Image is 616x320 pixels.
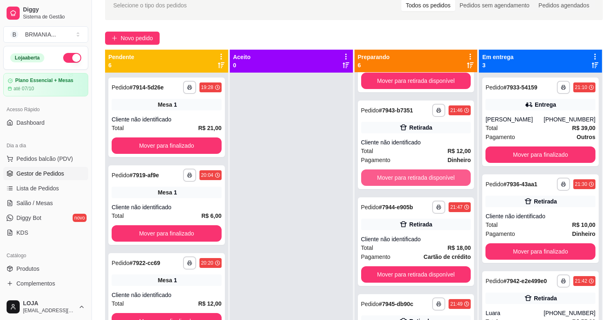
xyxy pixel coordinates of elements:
[409,220,432,229] div: Retirada
[3,116,88,129] a: Dashboard
[14,85,34,92] article: até 07/10
[113,1,187,10] span: Selecione o tipo dos pedidos
[158,188,172,197] span: Mesa
[534,294,557,302] div: Retirada
[577,134,595,140] strong: Outros
[485,229,515,238] span: Pagamento
[424,254,471,260] strong: Cartão de crédito
[3,249,88,262] div: Catálogo
[361,73,471,89] button: Mover para retirada disponível
[112,299,124,308] span: Total
[174,188,177,197] div: 1
[16,169,64,178] span: Gestor de Pedidos
[485,212,595,220] div: Cliente não identificado
[3,211,88,224] a: Diggy Botnovo
[23,6,85,14] span: Diggy
[105,32,160,45] button: Novo pedido
[3,167,88,180] a: Gestor de Pedidos
[23,307,75,314] span: [EMAIL_ADDRESS][DOMAIN_NAME]
[379,301,413,307] strong: # 7945-db90c
[158,276,172,284] span: Mesa
[575,278,587,284] div: 21:42
[534,197,557,206] div: Retirada
[361,107,379,114] span: Pedido
[108,53,134,61] p: Pendente
[447,245,471,251] strong: R$ 18,00
[575,84,587,91] div: 21:10
[3,139,88,152] div: Dia a dia
[112,260,130,266] span: Pedido
[379,204,413,210] strong: # 7944-e905b
[485,133,515,142] span: Pagamento
[485,243,595,260] button: Mover para finalizado
[379,107,413,114] strong: # 7943-b7351
[504,181,538,187] strong: # 7936-43aa1
[3,152,88,165] button: Pedidos balcão (PDV)
[482,53,513,61] p: Em entrega
[112,291,222,299] div: Cliente não identificado
[16,199,53,207] span: Salão / Mesas
[16,155,73,163] span: Pedidos balcão (PDV)
[10,30,18,39] span: B
[201,172,213,178] div: 20:04
[572,222,595,228] strong: R$ 10,00
[112,115,222,123] div: Cliente não identificado
[112,172,130,178] span: Pedido
[575,181,587,187] div: 21:30
[198,125,222,131] strong: R$ 21,00
[3,103,88,116] div: Acesso Rápido
[485,84,504,91] span: Pedido
[23,300,75,307] span: LOJA
[572,231,595,237] strong: Dinheiro
[233,53,251,61] p: Aceito
[201,84,213,91] div: 19:28
[16,265,39,273] span: Produtos
[3,297,88,317] button: LOJA[EMAIL_ADDRESS][DOMAIN_NAME]
[361,146,373,155] span: Total
[450,301,463,307] div: 21:49
[201,260,213,266] div: 20:20
[361,204,379,210] span: Pedido
[3,277,88,290] a: Complementos
[504,84,538,91] strong: # 7933-54159
[10,53,44,62] div: Loja aberta
[485,220,498,229] span: Total
[361,243,373,252] span: Total
[485,123,498,133] span: Total
[174,101,177,109] div: 1
[3,226,88,239] a: KDS
[572,125,595,131] strong: R$ 39,00
[16,214,41,222] span: Diggy Bot
[485,181,504,187] span: Pedido
[130,172,159,178] strong: # 7919-af9e
[361,266,471,283] button: Mover para retirada disponível
[358,53,390,61] p: Preparando
[361,301,379,307] span: Pedido
[504,278,547,284] strong: # 7942-e2e499e0
[25,30,56,39] div: BRMANIA ...
[3,197,88,210] a: Salão / Mesas
[198,300,222,307] strong: R$ 12,00
[361,235,471,243] div: Cliente não identificado
[361,155,391,165] span: Pagamento
[485,278,504,284] span: Pedido
[447,157,471,163] strong: Dinheiro
[15,78,73,84] article: Plano Essencial + Mesas
[174,276,177,284] div: 1
[23,14,85,20] span: Sistema de Gestão
[16,279,55,288] span: Complementos
[63,53,81,63] button: Alterar Status
[112,35,117,41] span: plus
[409,123,432,132] div: Retirada
[358,61,390,69] p: 6
[544,115,595,123] div: [PHONE_NUMBER]
[112,137,222,154] button: Mover para finalizado
[3,26,88,43] button: Select a team
[112,84,130,91] span: Pedido
[202,213,222,219] strong: R$ 6,00
[121,34,153,43] span: Novo pedido
[361,252,391,261] span: Pagamento
[361,169,471,186] button: Mover para retirada disponível
[485,115,544,123] div: [PERSON_NAME]
[447,148,471,154] strong: R$ 12,00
